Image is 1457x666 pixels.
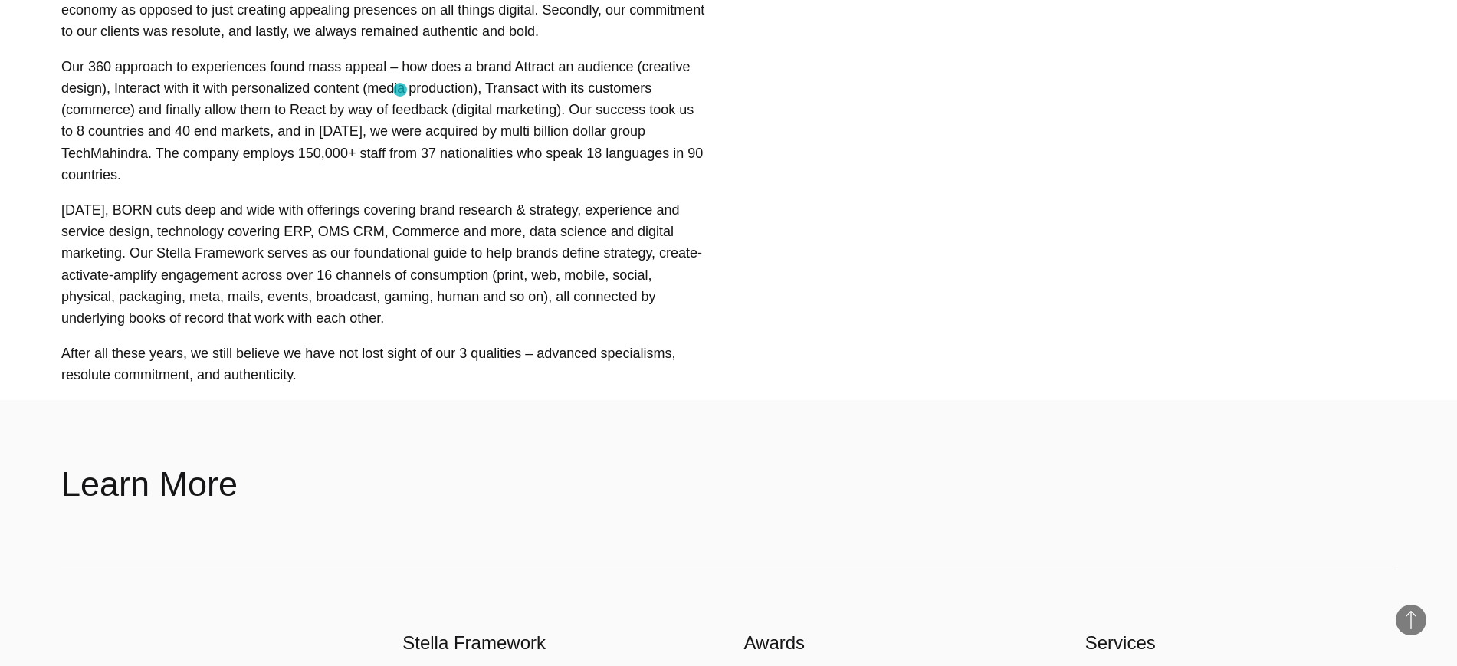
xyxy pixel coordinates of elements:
[1396,605,1426,635] button: Back to Top
[402,631,713,655] h3: Stella Framework
[61,461,238,507] h2: Learn More
[61,343,705,385] p: After all these years, we still believe we have not lost sight of our 3 qualities – advanced spec...
[61,56,705,185] p: Our 360 approach to experiences found mass appeal – how does a brand Attract an audience (creativ...
[744,631,1055,655] h3: Awards
[61,199,705,329] p: [DATE], BORN cuts deep and wide with offerings covering brand research & strategy, experience and...
[1085,631,1396,655] h3: Services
